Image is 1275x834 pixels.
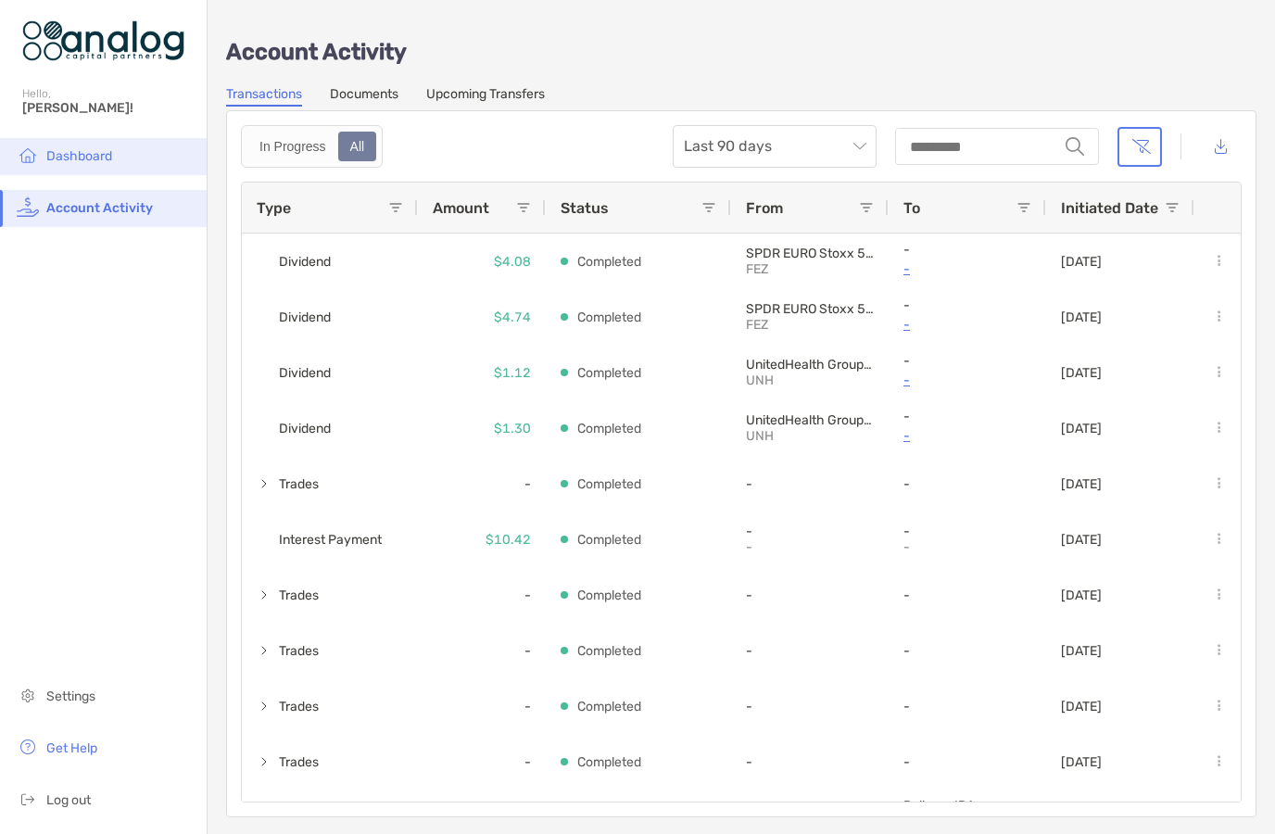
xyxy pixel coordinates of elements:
[494,361,531,385] p: $1.12
[1117,127,1162,167] button: Clear filters
[418,623,546,678] div: -
[746,261,874,277] p: FEZ
[17,196,39,218] img: activity icon
[433,199,489,217] span: Amount
[279,636,319,666] span: Trades
[746,699,874,714] p: -
[426,86,545,107] a: Upcoming Transfers
[494,250,531,273] p: $4.08
[46,148,112,164] span: Dashboard
[1061,754,1102,770] p: [DATE]
[903,297,1031,313] p: -
[22,100,196,116] span: [PERSON_NAME]!
[903,199,920,217] span: To
[279,246,331,277] span: Dividend
[279,580,319,611] span: Trades
[1061,421,1102,436] p: [DATE]
[903,409,1031,424] p: -
[903,476,1031,492] p: -
[279,413,331,444] span: Dividend
[903,353,1031,369] p: -
[1061,365,1102,381] p: [DATE]
[1066,137,1084,156] img: input icon
[418,567,546,623] div: -
[1061,532,1102,548] p: [DATE]
[330,86,398,107] a: Documents
[903,754,1031,770] p: -
[22,7,184,74] img: Zoe Logo
[340,133,375,159] div: All
[494,306,531,329] p: $4.74
[1061,643,1102,659] p: [DATE]
[46,792,91,808] span: Log out
[1061,699,1102,714] p: [DATE]
[746,246,874,261] p: SPDR EURO Stoxx 50 ETF
[903,643,1031,659] p: -
[903,242,1031,258] p: -
[684,126,865,167] span: Last 90 days
[903,313,1031,336] a: -
[577,306,641,329] p: Completed
[1061,588,1102,603] p: [DATE]
[903,798,1031,814] p: Rollover IRA
[1061,476,1102,492] p: [DATE]
[903,369,1031,392] a: -
[494,417,531,440] p: $1.30
[903,588,1031,603] p: -
[577,639,641,663] p: Completed
[486,528,531,551] p: $10.42
[746,301,874,317] p: SPDR EURO Stoxx 50 ETF
[746,317,874,333] p: FEZ
[241,125,383,168] div: segmented control
[903,539,1031,555] p: -
[1061,254,1102,270] p: [DATE]
[903,258,1031,281] a: -
[746,373,874,388] p: UNH
[46,740,97,756] span: Get Help
[279,302,331,333] span: Dividend
[577,250,641,273] p: Completed
[418,678,546,734] div: -
[279,691,319,722] span: Trades
[903,424,1031,448] a: -
[577,473,641,496] p: Completed
[226,41,1256,64] p: Account Activity
[46,200,153,216] span: Account Activity
[577,528,641,551] p: Completed
[577,417,641,440] p: Completed
[17,684,39,706] img: settings icon
[903,524,1031,539] p: -
[1061,199,1158,217] span: Initiated Date
[418,456,546,512] div: -
[17,144,39,166] img: household icon
[746,524,874,539] p: -
[903,699,1031,714] p: -
[746,539,874,555] p: -
[279,524,382,555] span: Interest Payment
[226,86,302,107] a: Transactions
[746,357,874,373] p: UnitedHealth Group Incorporated (DE)
[279,358,331,388] span: Dividend
[418,734,546,790] div: -
[746,643,874,659] p: -
[279,469,319,499] span: Trades
[17,788,39,810] img: logout icon
[577,584,641,607] p: Completed
[746,588,874,603] p: -
[257,199,291,217] span: Type
[561,199,609,217] span: Status
[279,747,319,777] span: Trades
[577,695,641,718] p: Completed
[746,428,874,444] p: UNH
[577,361,641,385] p: Completed
[17,736,39,758] img: get-help icon
[746,754,874,770] p: -
[46,689,95,704] span: Settings
[577,751,641,774] p: Completed
[1061,310,1102,325] p: [DATE]
[746,412,874,428] p: UnitedHealth Group Incorporated (DE)
[746,476,874,492] p: -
